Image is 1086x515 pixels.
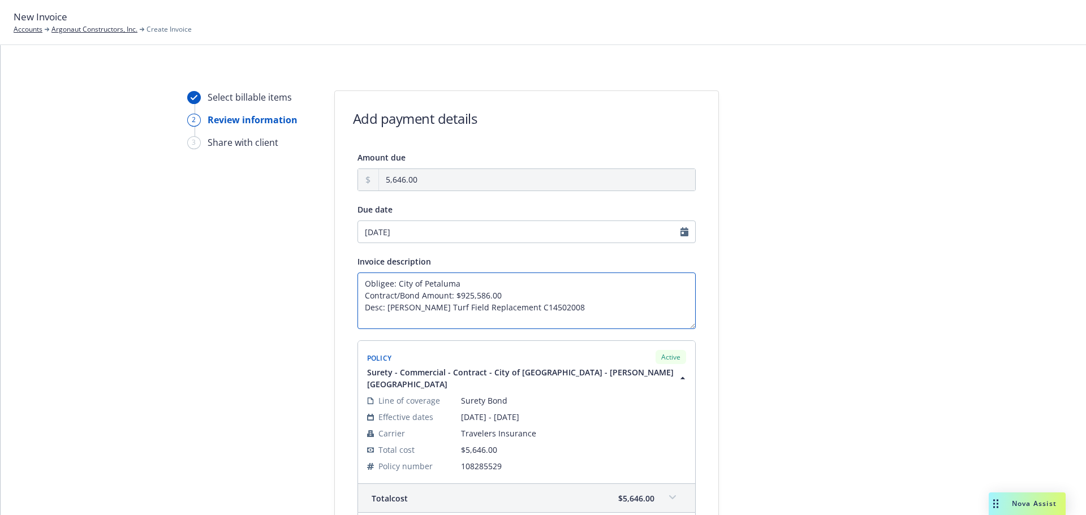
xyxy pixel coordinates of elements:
span: Surety - Commercial - Contract - City of [GEOGRAPHIC_DATA] - [PERSON_NAME][GEOGRAPHIC_DATA] [367,366,675,390]
span: Amount due [357,152,406,163]
textarea: Enter invoice description here [357,272,696,329]
button: Surety - Commercial - Contract - City of [GEOGRAPHIC_DATA] - [PERSON_NAME][GEOGRAPHIC_DATA] [367,366,688,390]
span: Invoice description [357,256,431,267]
div: 3 [187,136,201,149]
a: Accounts [14,24,42,34]
span: [DATE] - [DATE] [461,411,686,423]
span: Policy number [378,460,433,472]
span: Total cost [378,444,415,456]
span: Nova Assist [1012,499,1057,508]
div: Active [656,350,686,364]
span: Policy [367,353,392,363]
div: Drag to move [989,492,1003,515]
span: Create Invoice [146,24,192,34]
h1: Add payment details [353,109,477,128]
div: Totalcost$5,646.00 [358,484,695,512]
div: Share with client [208,136,278,149]
span: Total cost [372,492,408,504]
span: Due date [357,204,393,215]
span: $5,646.00 [618,492,654,504]
div: Select billable items [208,90,292,104]
span: Effective dates [378,411,433,423]
a: Argonaut Constructors, Inc. [51,24,137,34]
span: Carrier [378,427,405,439]
span: 108285529 [461,460,686,472]
span: Line of coverage [378,395,440,406]
input: 0.00 [379,169,695,191]
span: New Invoice [14,10,67,24]
div: 2 [187,114,201,127]
button: Nova Assist [989,492,1066,515]
div: Review information [208,113,298,127]
span: $5,646.00 [461,444,497,455]
span: Travelers Insurance [461,427,686,439]
span: Surety Bond [461,395,686,406]
input: MM/DD/YYYY [357,220,696,243]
